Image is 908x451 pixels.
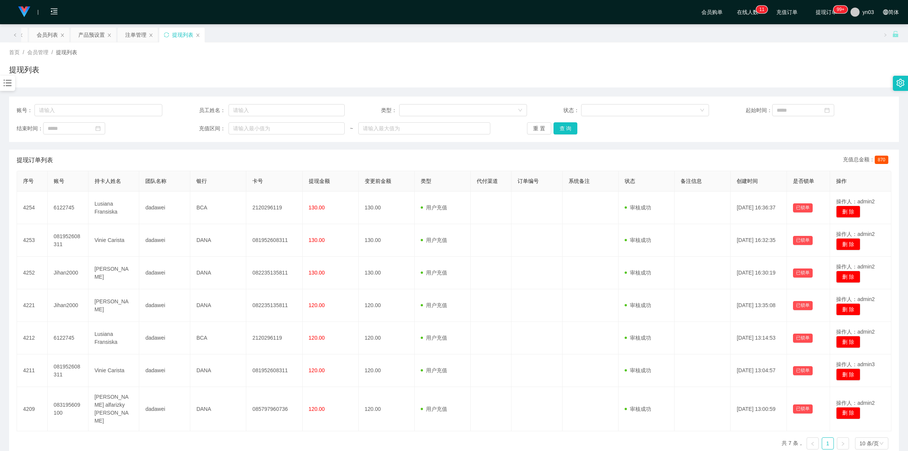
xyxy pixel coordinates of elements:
[836,361,875,367] span: 操作人：admin3
[836,271,860,283] button: 删 除
[309,237,325,243] span: 130.00
[190,322,246,354] td: BCA
[860,438,879,449] div: 10 条/页
[199,125,229,133] span: 充值区间：
[309,367,325,373] span: 120.00
[27,49,48,55] span: 会员管理
[139,354,190,387] td: dadawei
[822,438,833,449] a: 1
[731,192,787,224] td: [DATE] 16:36:37
[172,28,193,42] div: 提现列表
[196,178,207,184] span: 银行
[731,257,787,289] td: [DATE] 16:30:19
[190,354,246,387] td: DANA
[812,9,841,15] span: 提现订单
[793,268,813,278] button: 已锁单
[836,336,860,348] button: 删 除
[836,264,875,270] span: 操作人：admin2
[892,31,899,37] i: 图标: unlock
[836,407,860,419] button: 删 除
[190,257,246,289] td: DANA
[625,335,651,341] span: 审核成功
[190,387,246,431] td: DANA
[793,404,813,414] button: 已锁单
[17,192,48,224] td: 4254
[309,204,325,211] span: 130.00
[359,354,415,387] td: 120.00
[810,442,815,446] i: 图标: left
[421,367,447,373] span: 用户充值
[199,106,229,114] span: 员工姓名：
[421,302,447,308] span: 用户充值
[107,33,112,37] i: 图标: close
[836,198,875,204] span: 操作人：admin2
[139,257,190,289] td: dadawei
[139,387,190,431] td: dadawei
[554,122,578,134] button: 查 询
[48,322,89,354] td: 6122745
[125,28,146,42] div: 注单管理
[9,64,39,75] h1: 提现列表
[563,106,581,114] span: 状态：
[836,368,860,381] button: 删 除
[89,224,140,257] td: Vinie Carista
[60,33,65,37] i: 图标: close
[807,437,819,449] li: 上一页
[756,6,767,13] sup: 11
[17,257,48,289] td: 4252
[836,178,847,184] span: 操作
[17,322,48,354] td: 4212
[149,33,153,37] i: 图标: close
[89,289,140,322] td: [PERSON_NAME]
[17,106,34,114] span: 账号：
[836,329,875,335] span: 操作人：admin2
[625,204,651,211] span: 审核成功
[34,104,162,116] input: 请输入
[625,406,651,412] span: 审核成功
[625,237,651,243] span: 审核成功
[246,354,302,387] td: 081952608311
[89,192,140,224] td: Lusiana Fransiska
[359,224,415,257] td: 130.00
[421,335,447,341] span: 用户充值
[246,192,302,224] td: 2120296119
[17,156,53,165] span: 提现订单列表
[836,231,875,237] span: 操作人：admin2
[773,9,801,15] span: 充值订单
[309,406,325,412] span: 120.00
[518,108,522,113] i: 图标: down
[9,49,20,55] span: 首页
[883,33,887,37] i: 图标: right
[837,437,849,449] li: 下一页
[824,108,830,113] i: 图标: calendar
[793,301,813,310] button: 已锁单
[229,104,345,116] input: 请输入
[836,238,860,250] button: 删 除
[477,178,498,184] span: 代付渠道
[746,106,772,114] span: 起始时间：
[733,9,762,15] span: 在线人数
[246,387,302,431] td: 085797960736
[836,296,875,302] span: 操作人：admin2
[358,122,490,134] input: 请输入最大值为
[164,32,169,37] i: 图标: sync
[731,354,787,387] td: [DATE] 13:04:57
[252,178,263,184] span: 卡号
[13,33,17,37] i: 图标: left
[54,178,64,184] span: 账号
[56,49,77,55] span: 提现列表
[681,178,702,184] span: 备注信息
[625,178,635,184] span: 状态
[18,6,30,17] img: logo.9652507e.png
[48,387,89,431] td: 083195609100
[625,302,651,308] span: 审核成功
[145,178,166,184] span: 团队名称
[421,270,447,276] span: 用户充值
[95,178,121,184] span: 持卡人姓名
[841,442,845,446] i: 图标: right
[762,6,765,13] p: 1
[625,367,651,373] span: 审核成功
[139,322,190,354] td: dadawei
[309,302,325,308] span: 120.00
[17,224,48,257] td: 4253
